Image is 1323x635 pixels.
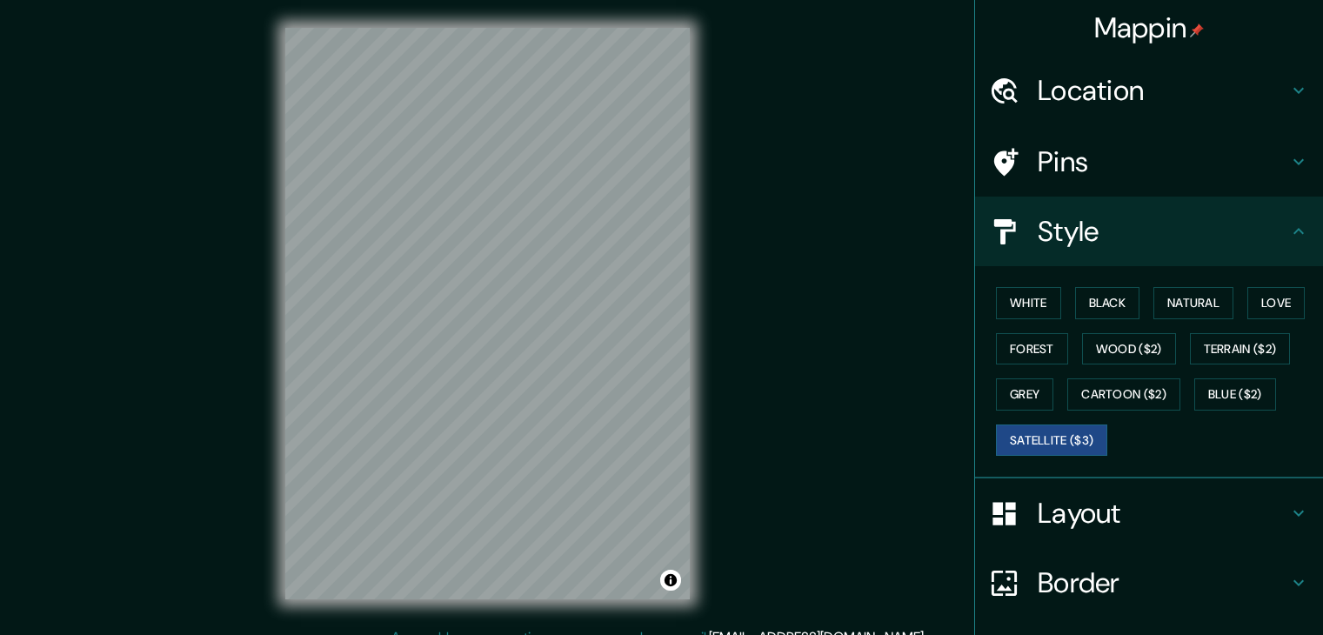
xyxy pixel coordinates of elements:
[996,378,1053,411] button: Grey
[285,28,690,599] canvas: Map
[1247,287,1305,319] button: Love
[1190,23,1204,37] img: pin-icon.png
[975,127,1323,197] div: Pins
[1038,214,1288,249] h4: Style
[1038,565,1288,600] h4: Border
[1168,567,1304,616] iframe: Help widget launcher
[1038,73,1288,108] h4: Location
[1067,378,1180,411] button: Cartoon ($2)
[1190,333,1291,365] button: Terrain ($2)
[1082,333,1176,365] button: Wood ($2)
[975,197,1323,266] div: Style
[996,424,1107,457] button: Satellite ($3)
[1194,378,1276,411] button: Blue ($2)
[1038,496,1288,531] h4: Layout
[996,333,1068,365] button: Forest
[1094,10,1205,45] h4: Mappin
[1075,287,1140,319] button: Black
[1153,287,1233,319] button: Natural
[975,478,1323,548] div: Layout
[660,570,681,591] button: Toggle attribution
[975,548,1323,618] div: Border
[975,56,1323,125] div: Location
[1038,144,1288,179] h4: Pins
[996,287,1061,319] button: White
